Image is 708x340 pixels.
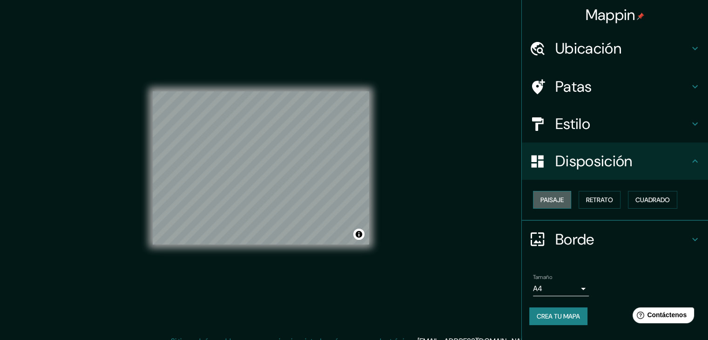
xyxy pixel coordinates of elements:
iframe: Lanzador de widgets de ayuda [625,304,698,330]
font: Patas [555,77,592,96]
font: Ubicación [555,39,621,58]
font: Paisaje [540,196,564,204]
font: Mappin [586,5,635,25]
font: Crea tu mapa [537,312,580,320]
div: A4 [533,281,589,296]
font: Borde [555,230,594,249]
button: Cuadrado [628,191,677,209]
img: pin-icon.png [637,13,644,20]
div: Patas [522,68,708,105]
div: Disposición [522,143,708,180]
div: Borde [522,221,708,258]
font: Tamaño [533,273,552,281]
font: A4 [533,284,542,293]
button: Activar o desactivar atribución [353,229,364,240]
button: Retrato [579,191,620,209]
font: Retrato [586,196,613,204]
div: Ubicación [522,30,708,67]
button: Paisaje [533,191,571,209]
font: Estilo [555,114,590,134]
button: Crea tu mapa [529,307,587,325]
font: Disposición [555,151,632,171]
div: Estilo [522,105,708,143]
canvas: Mapa [153,91,369,245]
font: Cuadrado [635,196,670,204]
